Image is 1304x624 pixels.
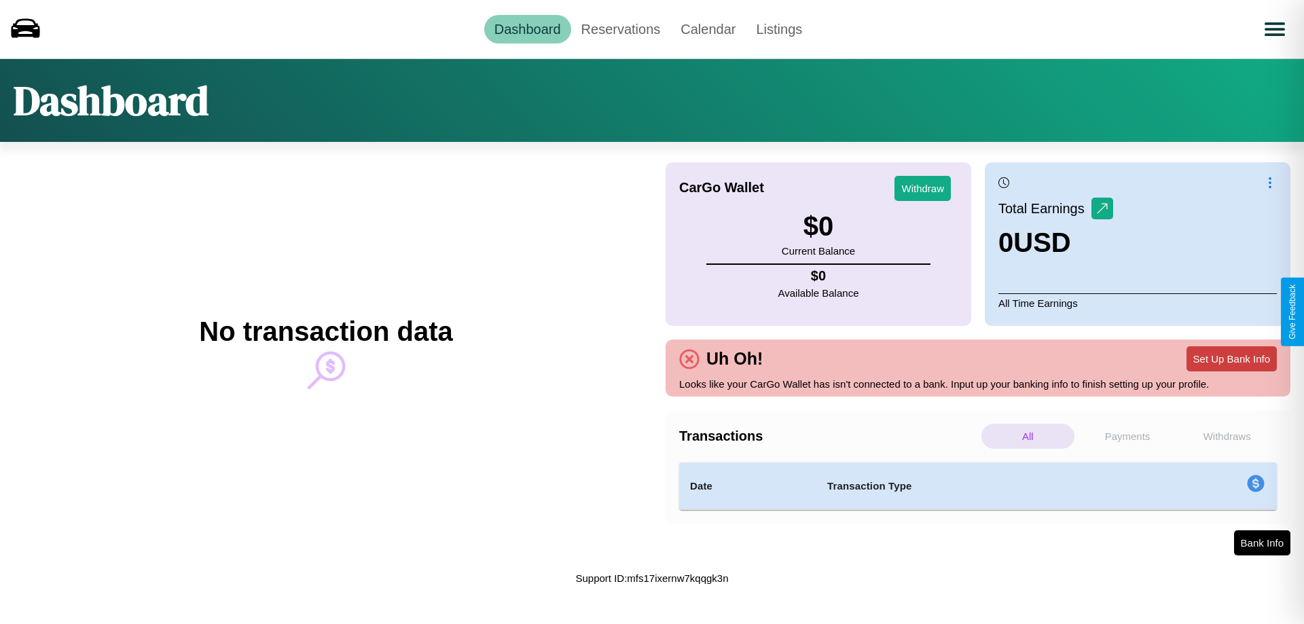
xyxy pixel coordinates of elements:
p: Available Balance [778,284,859,302]
a: Calendar [670,15,746,43]
div: Give Feedback [1288,285,1297,339]
button: Set Up Bank Info [1187,346,1277,371]
p: Support ID: mfs17ixernw7kqqgk3n [575,569,728,587]
h3: $ 0 [782,211,855,242]
h2: No transaction data [199,316,452,347]
h4: CarGo Wallet [679,180,764,196]
a: Dashboard [484,15,571,43]
p: Looks like your CarGo Wallet has isn't connected to a bank. Input up your banking info to finish ... [679,375,1277,393]
p: Total Earnings [998,196,1091,221]
h4: $ 0 [778,268,859,284]
h1: Dashboard [14,73,209,128]
p: Withdraws [1180,424,1273,449]
button: Open menu [1256,10,1294,48]
table: simple table [679,462,1277,510]
h4: Transactions [679,428,978,444]
h4: Date [690,478,805,494]
p: Current Balance [782,242,855,260]
h3: 0 USD [998,227,1113,258]
a: Reservations [571,15,671,43]
h4: Uh Oh! [700,349,769,369]
p: All [981,424,1074,449]
a: Listings [746,15,812,43]
button: Withdraw [894,176,951,201]
button: Bank Info [1234,530,1290,555]
p: Payments [1081,424,1174,449]
p: All Time Earnings [998,293,1277,312]
h4: Transaction Type [827,478,1136,494]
